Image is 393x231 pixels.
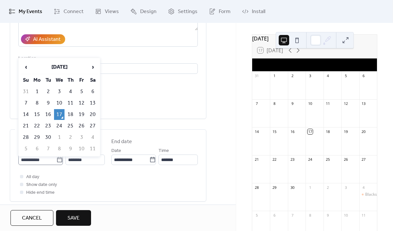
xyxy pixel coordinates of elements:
td: 13 [87,98,98,108]
span: Hide end time [26,189,55,197]
td: 29 [32,132,42,143]
td: 31 [21,86,31,97]
div: 4 [326,74,330,78]
td: 2 [43,86,53,97]
div: 5 [343,74,348,78]
div: Fri [339,58,355,72]
span: Design [140,8,157,16]
div: [DATE] [252,35,377,42]
a: Cancel [10,210,53,226]
td: 8 [54,143,65,154]
td: 2 [65,132,76,143]
td: 21 [21,121,31,131]
span: Show date only [26,181,57,189]
div: 23 [290,157,295,162]
span: Form [219,8,231,16]
a: Form [204,3,235,20]
div: 3 [343,185,348,190]
button: Save [56,210,91,226]
div: AI Assistant [33,36,61,43]
div: 19 [343,129,348,134]
th: Th [65,75,76,86]
td: 4 [87,132,98,143]
th: Mo [32,75,42,86]
div: 18 [326,129,330,134]
td: 6 [87,86,98,97]
td: 6 [32,143,42,154]
span: Install [252,8,265,16]
div: 22 [272,157,277,162]
div: 2 [326,185,330,190]
div: 14 [254,129,259,134]
span: Save [67,214,80,222]
a: Settings [163,3,202,20]
div: 7 [290,213,295,218]
td: 22 [32,121,42,131]
td: 5 [21,143,31,154]
td: 9 [43,98,53,108]
td: 30 [43,132,53,143]
div: Blacksmithing Class [359,192,377,197]
span: My Events [19,8,42,16]
span: Date [111,147,121,155]
div: 1 [272,74,277,78]
div: Sun [257,58,274,72]
div: 5 [254,213,259,218]
td: 10 [54,98,65,108]
span: Connect [64,8,84,16]
div: Sat [355,58,372,72]
div: 6 [272,213,277,218]
div: 9 [326,213,330,218]
div: 11 [361,213,366,218]
div: 24 [308,157,312,162]
span: Settings [178,8,197,16]
div: 30 [290,185,295,190]
div: End date [111,138,132,146]
div: 31 [254,74,259,78]
th: Su [21,75,31,86]
div: 4 [361,185,366,190]
div: Wed [307,58,323,72]
div: 8 [308,213,312,218]
td: 19 [76,109,87,120]
th: Tu [43,75,53,86]
div: 15 [272,129,277,134]
td: 14 [21,109,31,120]
div: Thu [323,58,339,72]
td: 1 [54,132,65,143]
a: Views [90,3,124,20]
td: 15 [32,109,42,120]
td: 10 [76,143,87,154]
div: 9 [290,101,295,106]
div: 8 [272,101,277,106]
td: 28 [21,132,31,143]
span: › [88,60,98,74]
button: AI Assistant [21,34,65,44]
div: 20 [361,129,366,134]
span: ‹ [21,60,31,74]
div: 27 [361,157,366,162]
div: 16 [290,129,295,134]
th: Fr [76,75,87,86]
div: Mon [274,58,290,72]
div: 11 [326,101,330,106]
td: 3 [76,132,87,143]
div: Location [18,55,196,62]
td: 17 [54,109,65,120]
td: 1 [32,86,42,97]
td: 24 [54,121,65,131]
div: 7 [254,101,259,106]
td: 18 [65,109,76,120]
a: My Events [4,3,47,20]
td: 5 [76,86,87,97]
div: 25 [326,157,330,162]
td: 3 [54,86,65,97]
div: 2 [290,74,295,78]
th: We [54,75,65,86]
td: 11 [65,98,76,108]
div: 10 [343,213,348,218]
div: 21 [254,157,259,162]
div: 10 [308,101,312,106]
div: 12 [343,101,348,106]
div: 3 [308,74,312,78]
